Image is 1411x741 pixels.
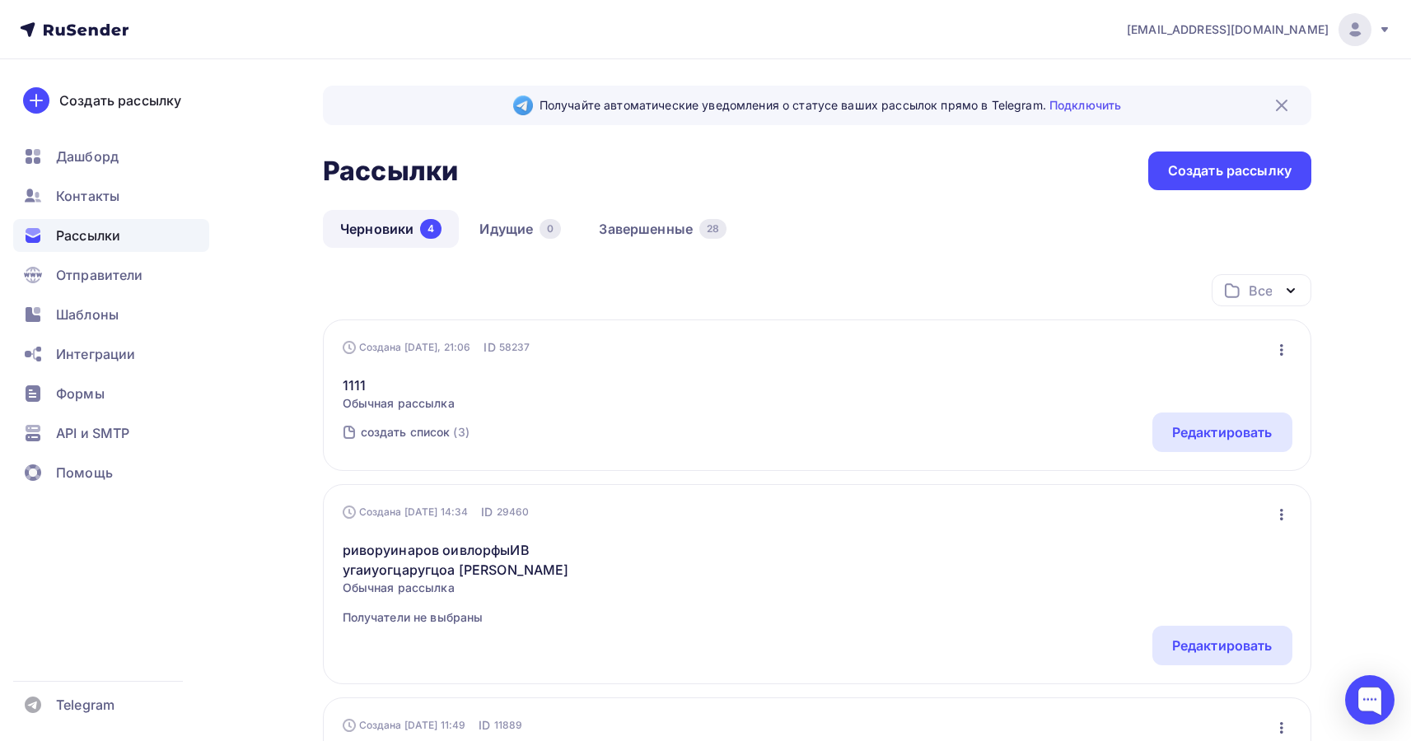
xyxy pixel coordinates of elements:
[1249,281,1272,301] div: Все
[56,147,119,166] span: Дашборд
[497,504,530,520] span: 29460
[323,155,458,188] h2: Рассылки
[359,419,471,445] a: создать список (3)
[1127,13,1391,46] a: [EMAIL_ADDRESS][DOMAIN_NAME]
[56,186,119,206] span: Контакты
[481,504,493,520] span: ID
[1172,422,1273,442] div: Редактировать
[343,375,455,395] a: 1111
[1172,636,1273,655] div: Редактировать
[343,719,466,732] div: Создана [DATE] 11:49
[453,424,469,440] div: (3)
[56,305,119,324] span: Шаблоны
[420,219,442,239] div: 4
[361,424,451,440] div: создать список
[499,339,530,356] span: 58237
[343,580,625,596] span: Обычная рассылка
[582,210,744,248] a: Завершенные28
[13,298,209,331] a: Шаблоны
[1212,274,1311,306] button: Все
[479,717,490,734] span: ID
[343,540,625,580] a: риворуинаров оивлорфыИВ угаиуогцаругцоа [PERSON_NAME]
[56,226,120,245] span: Рассылки
[56,463,113,482] span: Помощь
[1127,21,1329,38] span: [EMAIL_ADDRESS][DOMAIN_NAME]
[13,179,209,212] a: Контакты
[343,506,469,519] div: Создана [DATE] 14:34
[323,210,459,248] a: Черновики4
[56,265,143,285] span: Отправители
[1049,98,1121,112] a: Подключить
[56,344,135,364] span: Интеграции
[540,97,1121,114] span: Получайте автоматические уведомления о статусе ваших рассылок прямо в Telegram.
[13,259,209,291] a: Отправители
[484,339,495,356] span: ID
[56,423,129,443] span: API и SMTP
[494,717,523,734] span: 11889
[343,609,625,626] span: Получатели не выбраны
[59,91,181,110] div: Создать рассылку
[13,377,209,410] a: Формы
[343,341,471,354] div: Создана [DATE], 21:06
[513,96,533,115] img: Telegram
[1168,161,1292,180] div: Создать рассылку
[13,140,209,173] a: Дашборд
[462,210,578,248] a: Идущие0
[56,384,105,403] span: Формы
[540,219,561,239] div: 0
[699,219,727,239] div: 28
[56,695,114,715] span: Telegram
[13,219,209,252] a: Рассылки
[343,395,455,412] span: Обычная рассылка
